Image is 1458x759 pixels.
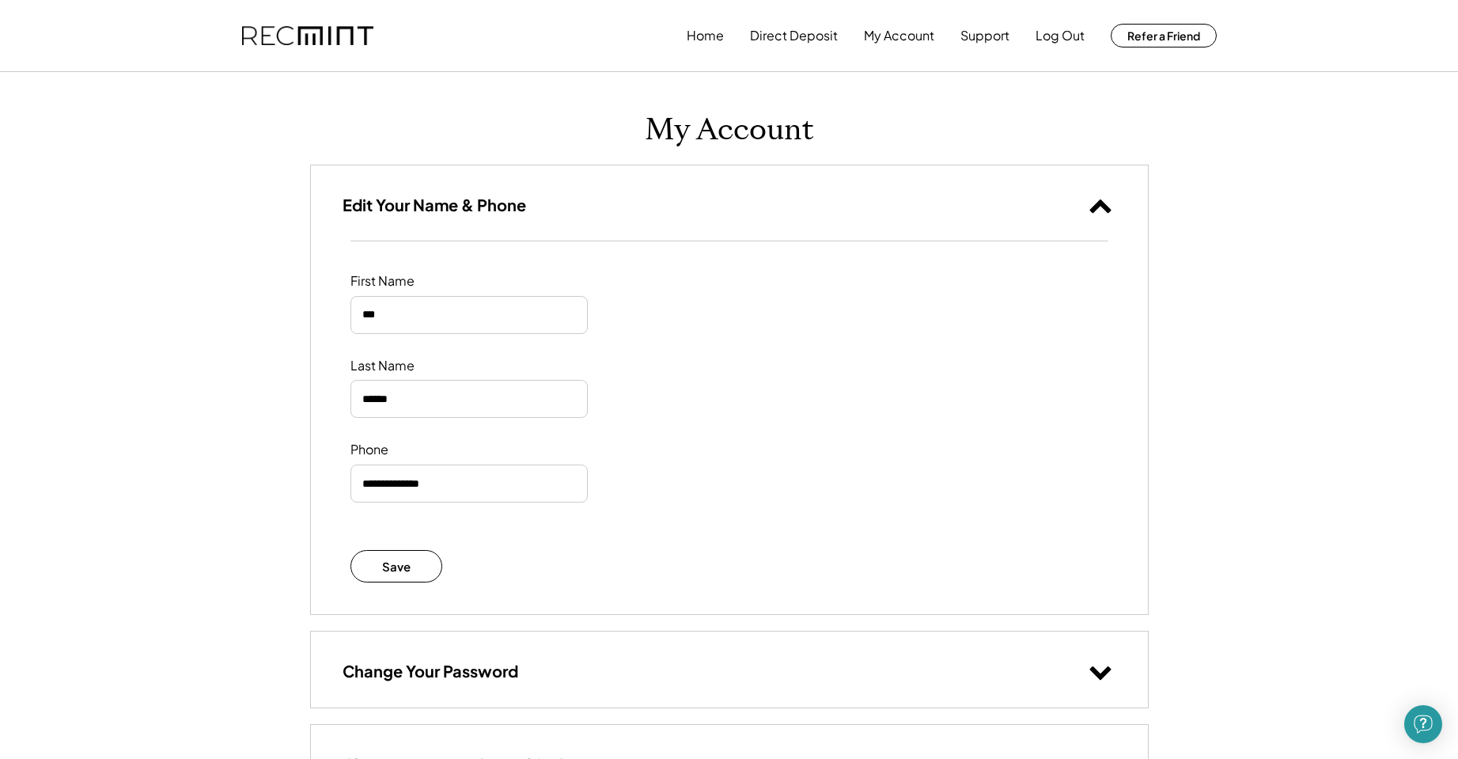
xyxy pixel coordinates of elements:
button: Home [687,20,724,51]
button: Log Out [1036,20,1085,51]
img: recmint-logotype%403x.png [242,26,373,46]
button: Refer a Friend [1111,24,1217,47]
h3: Change Your Password [343,661,518,681]
div: First Name [350,273,509,290]
button: Direct Deposit [750,20,838,51]
h3: Edit Your Name & Phone [343,195,526,215]
div: Open Intercom Messenger [1404,705,1442,743]
div: Last Name [350,358,509,374]
h1: My Account [645,112,814,149]
button: Save [350,550,443,583]
button: Support [960,20,1009,51]
button: My Account [864,20,934,51]
div: Phone [350,442,509,458]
